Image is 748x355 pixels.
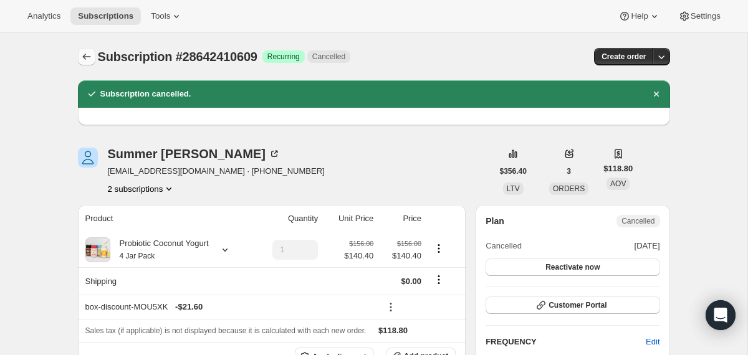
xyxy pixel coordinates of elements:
[381,250,421,262] span: $140.40
[108,182,176,195] button: Product actions
[110,237,209,262] div: Probiotic Coconut Yogurt
[253,205,322,232] th: Quantity
[631,11,648,21] span: Help
[567,166,571,176] span: 3
[143,7,190,25] button: Tools
[85,326,367,335] span: Sales tax (if applicable) is not displayed because it is calculated with each new order.
[344,250,373,262] span: $140.40
[349,240,373,247] small: $156.00
[85,301,374,313] div: box-discount-MOU5XK
[20,7,68,25] button: Analytics
[611,7,668,25] button: Help
[594,48,653,65] button: Create order
[603,163,633,175] span: $118.80
[545,262,600,272] span: Reactivate now
[492,163,534,180] button: $356.40
[507,184,520,193] span: LTV
[610,179,626,188] span: AOV
[120,252,155,260] small: 4 Jar Pack
[648,85,665,103] button: Dismiss notification
[671,7,728,25] button: Settings
[267,52,300,62] span: Recurring
[602,52,646,62] span: Create order
[486,296,659,314] button: Customer Portal
[635,240,660,252] span: [DATE]
[98,50,257,64] span: Subscription #28642410609
[486,336,646,348] h2: FREQUENCY
[621,216,654,226] span: Cancelled
[378,326,408,335] span: $118.80
[401,277,422,286] span: $0.00
[78,48,95,65] button: Subscriptions
[646,336,659,348] span: Edit
[78,205,253,232] th: Product
[691,11,721,21] span: Settings
[429,242,449,255] button: Product actions
[312,52,345,62] span: Cancelled
[553,184,585,193] span: ORDERS
[85,237,110,262] img: product img
[549,300,607,310] span: Customer Portal
[397,240,421,247] small: $156.00
[70,7,141,25] button: Subscriptions
[108,148,280,160] div: Summer [PERSON_NAME]
[78,148,98,168] span: Summer Berg
[108,165,325,177] span: [EMAIL_ADDRESS][DOMAIN_NAME] · [PHONE_NUMBER]
[486,240,522,252] span: Cancelled
[429,273,449,286] button: Shipping actions
[322,205,377,232] th: Unit Price
[559,163,578,180] button: 3
[151,11,170,21] span: Tools
[377,205,425,232] th: Price
[100,88,191,100] h2: Subscription cancelled.
[486,258,659,276] button: Reactivate now
[638,332,667,352] button: Edit
[486,215,504,227] h2: Plan
[78,267,253,295] th: Shipping
[175,301,203,313] span: - $21.60
[27,11,60,21] span: Analytics
[500,166,527,176] span: $356.40
[706,300,736,330] div: Open Intercom Messenger
[78,11,133,21] span: Subscriptions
